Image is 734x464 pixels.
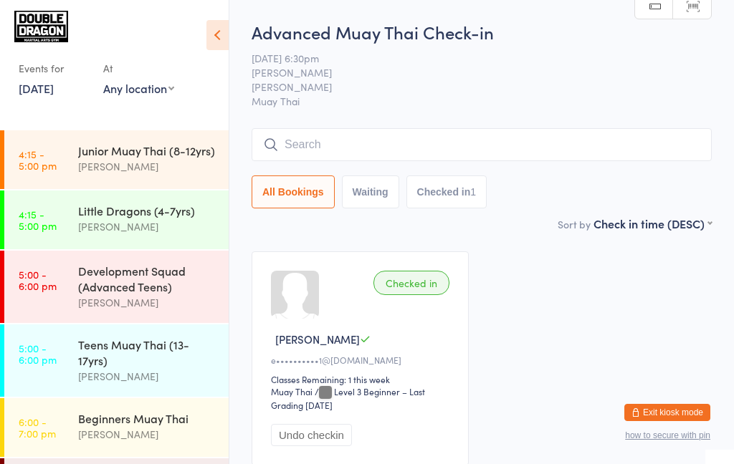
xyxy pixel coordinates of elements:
[19,416,56,439] time: 6:00 - 7:00 pm
[78,368,216,385] div: [PERSON_NAME]
[275,332,360,347] span: [PERSON_NAME]
[558,217,591,231] label: Sort by
[373,271,449,295] div: Checked in
[252,51,690,65] span: [DATE] 6:30pm
[252,65,690,79] span: [PERSON_NAME]
[103,57,174,80] div: At
[78,203,216,218] div: Little Dragons (4-7yrs)
[252,128,712,161] input: Search
[4,324,229,397] a: 5:00 -6:00 pmTeens Muay Thai (13-17yrs)[PERSON_NAME]
[19,342,57,365] time: 5:00 - 6:00 pm
[78,158,216,175] div: [PERSON_NAME]
[78,426,216,443] div: [PERSON_NAME]
[252,79,690,94] span: [PERSON_NAME]
[594,216,712,231] div: Check in time (DESC)
[271,385,425,411] span: / Level 3 Beginner – Last Grading [DATE]
[252,94,712,108] span: Muay Thai
[78,218,216,235] div: [PERSON_NAME]
[624,404,710,421] button: Exit kiosk mode
[19,57,89,80] div: Events for
[19,80,54,96] a: [DATE]
[103,80,174,96] div: Any location
[19,148,57,171] time: 4:15 - 5:00 pm
[78,263,216,294] div: Development Squad (Advanced Teens)
[406,175,487,208] button: Checked in1
[19,269,57,291] time: 5:00 - 6:00 pm
[78,337,216,368] div: Teens Muay Thai (13-17yrs)
[252,175,335,208] button: All Bookings
[342,175,399,208] button: Waiting
[4,130,229,189] a: 4:15 -5:00 pmJunior Muay Thai (8-12yrs)[PERSON_NAME]
[4,398,229,457] a: 6:00 -7:00 pmBeginners Muay Thai[PERSON_NAME]
[4,251,229,323] a: 5:00 -6:00 pmDevelopment Squad (Advanced Teens)[PERSON_NAME]
[271,424,352,446] button: Undo checkin
[78,142,216,158] div: Junior Muay Thai (8-12yrs)
[271,373,454,385] div: Classes Remaining: 1 this week
[78,294,216,311] div: [PERSON_NAME]
[470,186,476,198] div: 1
[78,410,216,426] div: Beginners Muay Thai
[14,11,68,42] img: Double Dragon Gym
[19,208,57,231] time: 4:15 - 5:00 pm
[625,430,710,440] button: how to secure with pin
[271,385,313,397] div: Muay Thai
[252,20,712,44] h2: Advanced Muay Thai Check-in
[4,190,229,249] a: 4:15 -5:00 pmLittle Dragons (4-7yrs)[PERSON_NAME]
[271,354,454,366] div: e••••••••••1@[DOMAIN_NAME]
